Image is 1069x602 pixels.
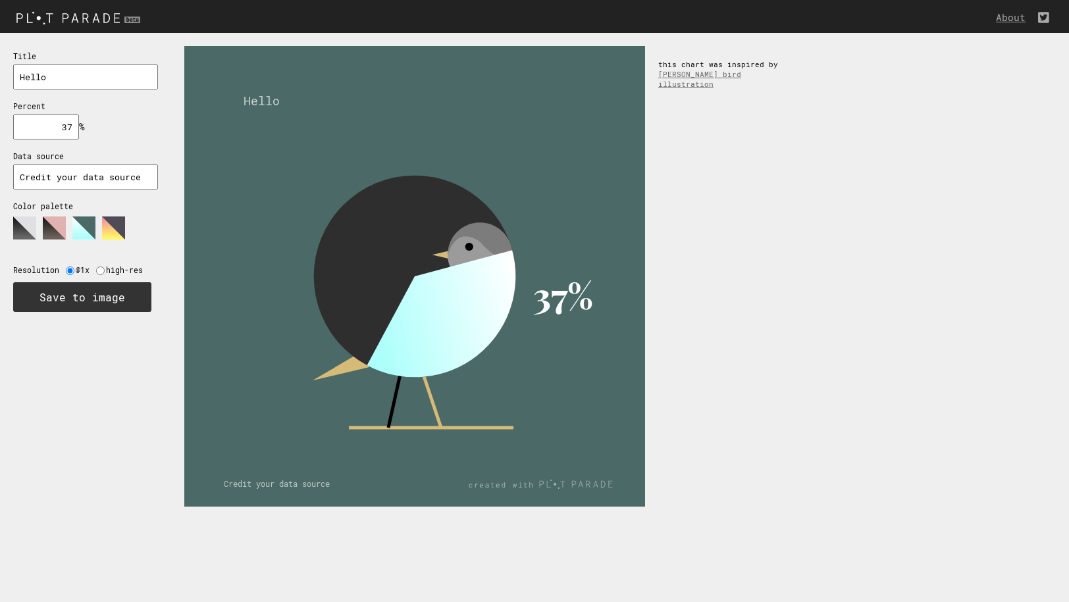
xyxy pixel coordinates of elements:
label: @1x [76,265,96,275]
label: high-res [106,265,149,275]
label: Resolution [13,265,66,275]
p: Title [13,51,158,61]
button: Save to image [13,282,151,312]
a: [PERSON_NAME] bird illustration [658,69,741,89]
p: Data source [13,151,158,161]
text: Hello [244,93,280,109]
text: Credit your data source [224,478,330,489]
p: Color palette [13,201,158,211]
text: 37% [533,271,593,318]
p: Percent [13,101,158,111]
div: this chart was inspired by [645,46,803,102]
a: About [996,11,1032,24]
